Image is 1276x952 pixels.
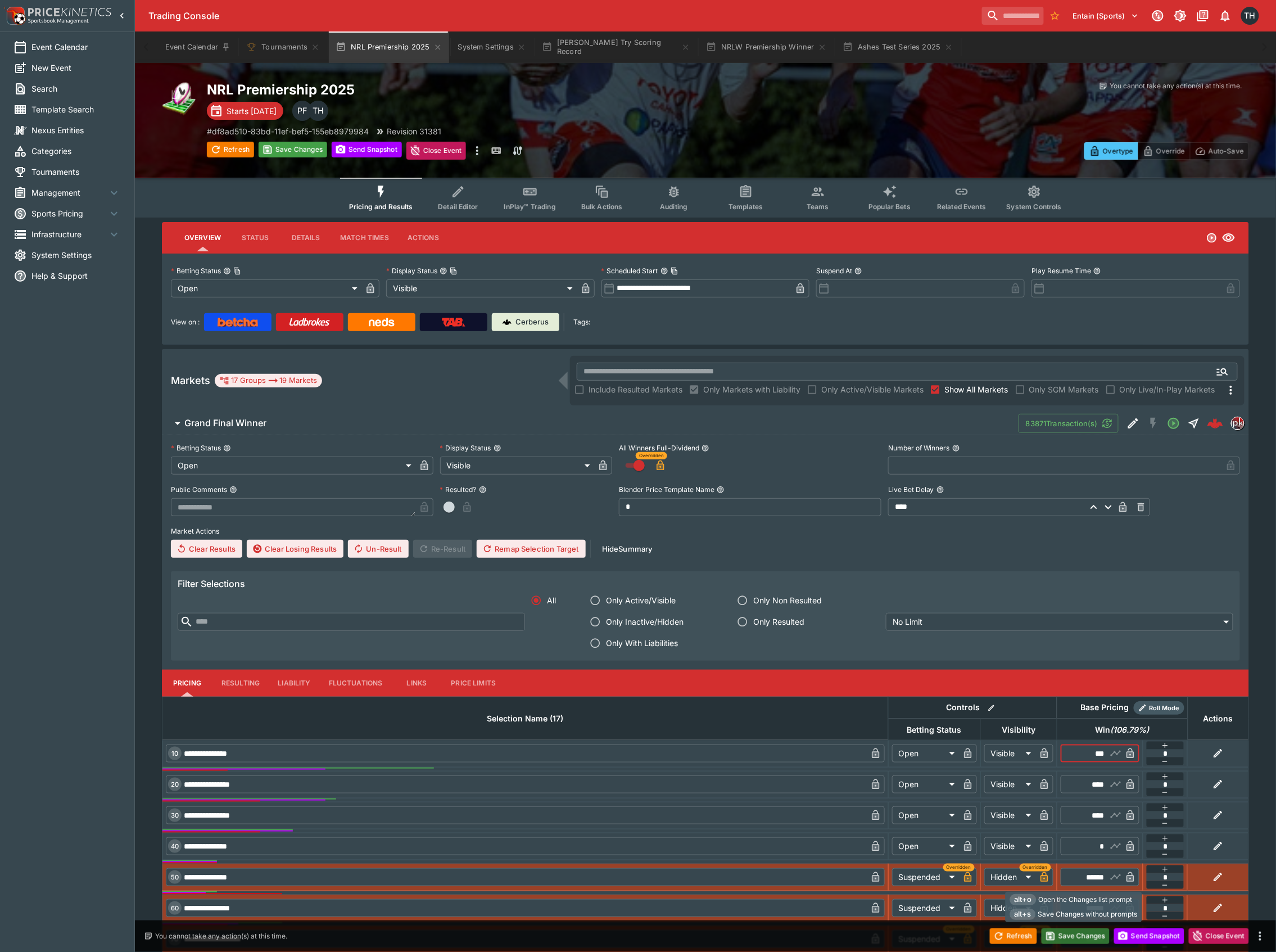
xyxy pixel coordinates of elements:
[1103,145,1133,157] p: Overtype
[936,486,944,494] button: Live Bet Delay
[178,578,1233,590] h6: Filter Selections
[320,670,392,697] button: Fluctuations
[729,202,763,211] span: Templates
[1110,81,1242,91] p: You cannot take any action(s) at this time.
[31,228,107,240] span: Infrastructure
[229,486,237,494] button: Public Comments
[753,594,822,606] span: Only Non Resulted
[442,318,465,327] img: TabNZ
[31,41,121,53] span: Event Calendar
[474,712,576,725] span: Selection Name (17)
[169,904,181,912] span: 60
[984,837,1035,855] div: Visible
[516,317,549,328] p: Cerberus
[349,202,413,211] span: Pricing and Results
[1007,202,1062,211] span: System Controls
[31,83,121,94] span: Search
[31,62,121,74] span: New Event
[1170,6,1191,26] button: Toggle light/dark mode
[1093,267,1101,275] button: Play Resume Time
[619,485,714,494] p: Blender Price Template Name
[162,81,198,117] img: rugby_league.png
[1042,928,1110,944] button: Save Changes
[1188,697,1248,740] th: Actions
[1164,413,1184,434] button: Open
[699,31,834,63] button: NRLW Premiership Winner
[148,10,978,22] div: Trading Console
[442,670,505,697] button: Price Limits
[1231,417,1245,430] div: pricekinetics
[207,142,254,157] button: Refresh
[595,540,659,558] button: HideSummary
[1193,6,1213,26] button: Documentation
[155,931,287,941] p: You cannot take any action(s) at this time.
[184,417,266,429] h6: Grand Final Winner
[984,868,1035,886] div: Hidden
[984,806,1035,824] div: Visible
[1207,416,1223,431] div: 62c355e1-3aee-43b5-9e98-981e4452ad3c
[1114,928,1184,944] button: Send Snapshot
[807,202,829,211] span: Teams
[660,202,687,211] span: Auditing
[169,842,181,850] span: 40
[31,187,107,198] span: Management
[169,780,181,788] span: 20
[1184,413,1204,434] button: Straight
[223,444,231,452] button: Betting Status
[479,486,487,494] button: Resulted?
[984,701,999,715] button: Bulk edit
[1138,142,1190,160] button: Override
[892,806,959,824] div: Open
[619,443,699,453] p: All Winners Full-Dividend
[892,899,959,917] div: Suspended
[171,485,227,494] p: Public Comments
[1222,231,1236,245] svg: Visible
[573,313,590,331] label: Tags:
[1066,7,1146,25] button: Select Tenant
[1143,413,1164,434] button: SGM Disabled
[1046,7,1064,25] button: No Bookmarks
[1084,142,1138,160] button: Overtype
[1204,412,1227,435] a: 62c355e1-3aee-43b5-9e98-981e4452ad3c
[28,8,111,16] img: PriceKinetics
[230,224,280,251] button: Status
[895,723,974,737] span: Betting Status
[329,31,449,63] button: NRL Premiership 2025
[892,745,959,762] div: Open
[219,374,318,387] div: 17 Groups 19 Markets
[1010,895,1037,906] span: alt+o
[162,412,1019,435] button: Grand Final Winner
[332,142,402,157] button: Send Snapshot
[171,457,415,475] div: Open
[440,485,477,494] p: Resulted?
[1145,703,1184,713] span: Roll Mode
[989,723,1048,737] span: Visibility
[1209,145,1244,157] p: Auto-Save
[1134,701,1184,715] div: Show/hide Price Roll mode configuration.
[868,202,911,211] span: Popular Bets
[1010,909,1036,921] span: alt+s
[1189,928,1249,944] button: Close Event
[984,775,1035,793] div: Visible
[171,374,210,387] h5: Markets
[308,101,328,121] div: Todd Henderson
[1167,417,1180,430] svg: Open
[1111,723,1150,737] em: ( 106.79 %)
[247,540,343,558] button: Clear Losing Results
[289,318,330,327] img: Ladbrokes
[31,207,107,219] span: Sports Pricing
[207,125,369,137] p: Copy To Clipboard
[494,444,501,452] button: Display Status
[717,486,725,494] button: Blender Price Template Name
[31,103,121,115] span: Template Search
[1023,864,1048,871] span: Overridden
[392,670,442,697] button: Links
[233,267,241,275] button: Copy To Clipboard
[888,443,950,453] p: Number of Winners
[892,868,959,886] div: Suspended
[31,249,121,261] span: System Settings
[440,457,595,475] div: Visible
[1019,414,1119,433] button: 83871Transaction(s)
[606,594,676,606] span: Only Active/Visible
[3,4,26,27] img: PriceKinetics Logo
